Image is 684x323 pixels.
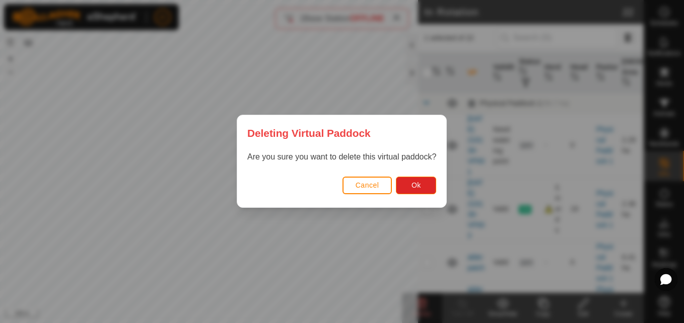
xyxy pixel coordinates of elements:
span: Deleting Virtual Paddock [247,125,371,141]
span: Cancel [356,182,379,190]
span: Ok [412,182,421,190]
button: Cancel [343,177,392,194]
p: Are you sure you want to delete this virtual paddock? [247,151,436,164]
button: Ok [396,177,437,194]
